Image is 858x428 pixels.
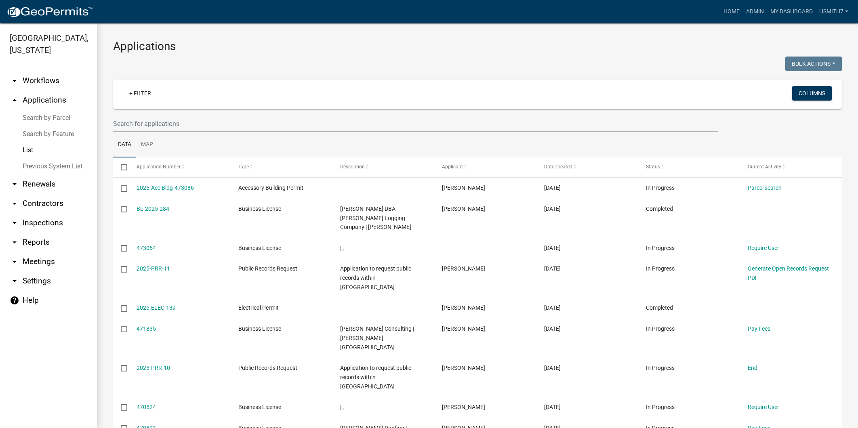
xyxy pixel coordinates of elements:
datatable-header-cell: Select [113,157,128,177]
span: 09/01/2025 [544,325,561,332]
a: My Dashboard [767,4,816,19]
span: Harold H Oliver DBA Oliver Logging Company | Oliver, Clara Madge [340,206,411,231]
input: Search for applications [113,115,718,132]
i: arrow_drop_down [10,218,19,228]
span: Electrical Permit [238,304,279,311]
a: Require User [748,404,779,410]
span: In Progress [646,325,675,332]
a: 473064 [137,245,156,251]
span: In Progress [646,185,675,191]
span: Business License [238,325,281,332]
datatable-header-cell: Date Created [536,157,638,177]
datatable-header-cell: Type [231,157,332,177]
a: Admin [743,4,767,19]
span: Type [238,164,249,170]
a: BL-2025-284 [137,206,169,212]
i: arrow_drop_down [10,199,19,208]
span: 08/29/2025 [544,365,561,371]
span: Application to request public records within Talbot County [340,365,411,390]
span: Harold H Oliver [442,206,485,212]
a: 2025-ELEC-139 [137,304,176,311]
datatable-header-cell: Applicant [434,157,536,177]
i: arrow_drop_down [10,257,19,266]
span: ROBERT ROYCE [442,365,485,371]
span: Public Records Request [238,265,297,272]
span: Hatcher Consulting | Hatcher, Kimberley [340,325,414,350]
span: In Progress [646,365,675,371]
span: Public Records Request [238,365,297,371]
button: Columns [792,86,832,101]
span: Business License [238,206,281,212]
span: William T Chapman [442,404,485,410]
span: Current Activity [748,164,781,170]
datatable-header-cell: Application Number [128,157,230,177]
a: 470524 [137,404,156,410]
span: Application to request public records within Talbot County [340,265,411,290]
span: Cole Stone [442,185,485,191]
span: Business License [238,245,281,251]
span: Kimberley Hatcher [442,325,485,332]
span: Completed [646,304,673,311]
span: In Progress [646,265,675,272]
i: arrow_drop_down [10,237,19,247]
span: Amanda Glouner [442,265,485,272]
a: 2025-PRR-11 [137,265,170,272]
span: 09/03/2025 [544,206,561,212]
i: help [10,296,19,305]
span: | , [340,404,344,410]
span: Applicant [442,164,463,170]
span: ALLEN WAYNE BIGGS [442,304,485,311]
a: Pay Fees [748,325,770,332]
span: 09/03/2025 [544,185,561,191]
a: Data [113,132,136,158]
span: Completed [646,206,673,212]
i: arrow_drop_down [10,276,19,286]
h3: Applications [113,40,842,53]
span: 08/28/2025 [544,404,561,410]
span: 09/02/2025 [544,304,561,311]
a: End [748,365,757,371]
datatable-header-cell: Current Activity [740,157,842,177]
span: | , [340,245,344,251]
span: Application Number [137,164,181,170]
a: Parcel search [748,185,782,191]
span: Business License [238,404,281,410]
a: 2025-PRR-10 [137,365,170,371]
i: arrow_drop_down [10,179,19,189]
span: Date Created [544,164,572,170]
a: 471835 [137,325,156,332]
span: 09/02/2025 [544,265,561,272]
a: hsmith7 [816,4,852,19]
a: + Filter [123,86,158,101]
span: Accessory Building Permit [238,185,303,191]
span: 09/03/2025 [544,245,561,251]
a: Generate Open Records Request PDF [748,265,829,281]
a: Map [136,132,158,158]
span: In Progress [646,245,675,251]
a: 2025-Acc Bldg-473086 [137,185,194,191]
a: Require User [748,245,779,251]
i: arrow_drop_up [10,95,19,105]
button: Bulk Actions [785,57,842,71]
a: Home [720,4,743,19]
i: arrow_drop_down [10,76,19,86]
span: Description [340,164,365,170]
datatable-header-cell: Description [332,157,434,177]
span: Status [646,164,660,170]
datatable-header-cell: Status [638,157,740,177]
span: In Progress [646,404,675,410]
